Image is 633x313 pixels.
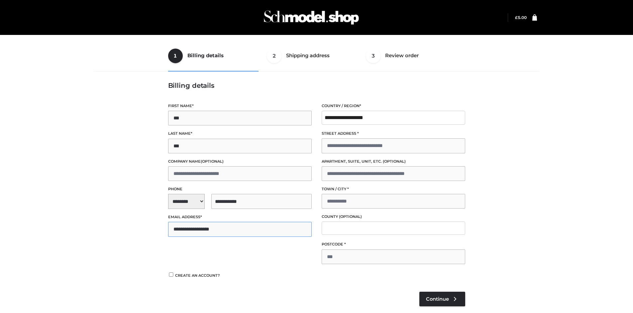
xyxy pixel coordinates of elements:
label: Postcode [322,241,465,247]
label: Company name [168,158,312,165]
label: County [322,214,465,220]
span: (optional) [383,159,406,164]
label: Apartment, suite, unit, etc. [322,158,465,165]
span: (optional) [201,159,224,164]
a: Continue [419,292,465,306]
a: £5.00 [515,15,527,20]
label: Town / City [322,186,465,192]
input: Create an account? [168,272,174,277]
h3: Billing details [168,81,465,89]
span: Create an account? [175,273,220,278]
img: Schmodel Admin 964 [262,4,361,31]
span: (optional) [339,214,362,219]
label: Country / Region [322,103,465,109]
label: Phone [168,186,312,192]
span: £ [515,15,518,20]
label: Email address [168,214,312,220]
bdi: 5.00 [515,15,527,20]
label: First name [168,103,312,109]
span: Continue [426,296,449,302]
label: Last name [168,130,312,137]
label: Street address [322,130,465,137]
